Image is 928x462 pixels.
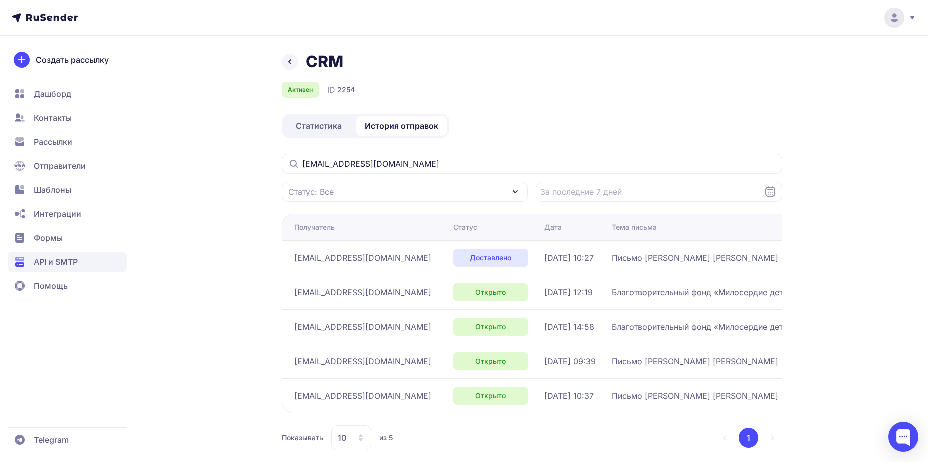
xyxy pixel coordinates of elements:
[612,286,862,298] span: Благотворительный фонд «Милосердие детям» / Отчет об использовании благотворительного пожертвования
[294,390,431,402] span: [EMAIL_ADDRESS][DOMAIN_NAME]
[337,85,355,95] span: 2254
[453,222,477,232] div: Статус
[34,160,86,172] span: Отправители
[612,390,778,402] span: Письмо [PERSON_NAME] [PERSON_NAME]
[475,287,506,297] span: Открыто
[612,355,778,367] span: Письмо [PERSON_NAME] [PERSON_NAME]
[34,136,72,148] span: Рассылки
[294,355,431,367] span: [EMAIL_ADDRESS][DOMAIN_NAME]
[282,154,782,174] input: Поиск
[296,120,342,132] span: Статистика
[294,286,431,298] span: [EMAIL_ADDRESS][DOMAIN_NAME]
[612,321,862,333] span: Благотворительный фонд «Милосердие детям» / Отчет об использовании благотворительного пожертвования
[288,86,313,94] span: Активен
[284,116,354,136] a: Статистика
[544,355,596,367] span: [DATE] 09:39
[34,232,63,244] span: Формы
[475,391,506,401] span: Открыто
[327,84,355,96] div: ID
[306,52,343,72] h1: CRM
[282,433,323,443] span: Показывать
[356,116,447,136] a: История отправок
[34,112,72,124] span: Контакты
[536,182,782,202] input: Datepicker input
[294,321,431,333] span: [EMAIL_ADDRESS][DOMAIN_NAME]
[475,356,506,366] span: Открыто
[612,222,657,232] div: Тема письма
[34,184,71,196] span: Шаблоны
[34,256,78,268] span: API и SMTP
[36,54,109,66] span: Создать рассылку
[470,253,511,263] span: Доставлено
[379,433,393,443] span: из 5
[544,390,594,402] span: [DATE] 10:37
[34,88,71,100] span: Дашборд
[34,280,68,292] span: Помощь
[338,432,346,444] span: 10
[8,430,127,450] a: Telegram
[739,428,758,448] button: 1
[544,252,594,264] span: [DATE] 10:27
[475,322,506,332] span: Открыто
[365,120,438,132] span: История отправок
[294,252,431,264] span: [EMAIL_ADDRESS][DOMAIN_NAME]
[294,222,335,232] div: Получатель
[34,208,81,220] span: Интеграции
[544,321,594,333] span: [DATE] 14:58
[34,434,69,446] span: Telegram
[544,222,562,232] div: Дата
[288,186,334,198] span: Статус: Все
[612,252,778,264] span: Письмо [PERSON_NAME] [PERSON_NAME]
[544,286,593,298] span: [DATE] 12:19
